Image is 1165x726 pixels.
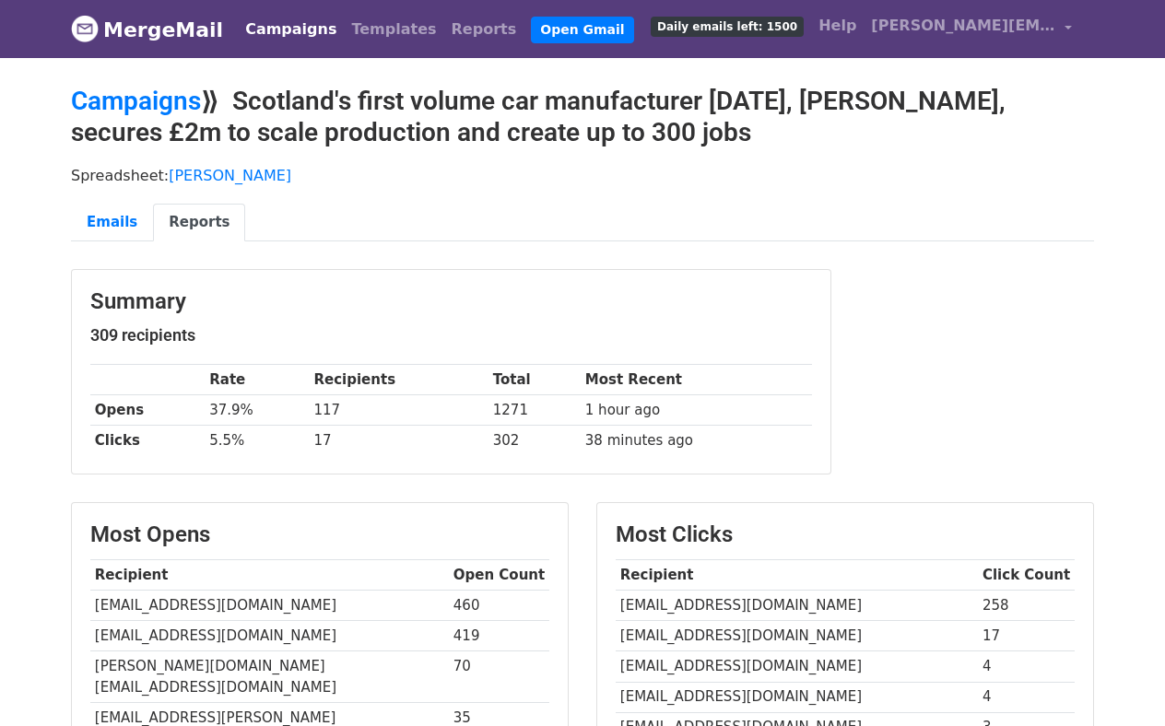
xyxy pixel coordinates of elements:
th: Recipient [90,560,449,591]
a: Templates [344,11,443,48]
h5: 309 recipients [90,325,812,345]
th: Total [488,365,581,395]
td: 1271 [488,395,581,426]
th: Most Recent [581,365,812,395]
th: Opens [90,395,205,426]
td: 17 [978,621,1075,651]
a: Campaigns [71,86,201,116]
td: 17 [310,426,488,456]
td: [EMAIL_ADDRESS][DOMAIN_NAME] [616,591,978,621]
a: Help [811,7,864,44]
th: Recipients [310,365,488,395]
span: Daily emails left: 1500 [651,17,804,37]
a: [PERSON_NAME] [169,167,291,184]
h3: Most Clicks [616,521,1075,548]
td: 38 minutes ago [581,426,812,456]
a: Reports [444,11,524,48]
th: Recipient [616,560,978,591]
th: Rate [205,365,309,395]
td: 4 [978,651,1075,682]
img: MergeMail logo [71,15,99,42]
th: Click Count [978,560,1075,591]
a: Daily emails left: 1500 [643,7,811,44]
td: [EMAIL_ADDRESS][DOMAIN_NAME] [616,682,978,712]
a: Emails [71,204,153,241]
p: Spreadsheet: [71,166,1094,185]
span: [PERSON_NAME][EMAIL_ADDRESS][DOMAIN_NAME] [871,15,1055,37]
td: 419 [449,621,549,651]
h3: Most Opens [90,521,549,548]
td: [EMAIL_ADDRESS][DOMAIN_NAME] [616,651,978,682]
td: 37.9% [205,395,309,426]
td: [EMAIL_ADDRESS][DOMAIN_NAME] [90,621,449,651]
td: 5.5% [205,426,309,456]
td: [PERSON_NAME][DOMAIN_NAME][EMAIL_ADDRESS][DOMAIN_NAME] [90,651,449,703]
td: 460 [449,591,549,621]
td: 70 [449,651,549,703]
a: Reports [153,204,245,241]
a: MergeMail [71,10,223,49]
a: Open Gmail [531,17,633,43]
a: Campaigns [238,11,344,48]
a: [PERSON_NAME][EMAIL_ADDRESS][DOMAIN_NAME] [864,7,1079,51]
th: Open Count [449,560,549,591]
td: 1 hour ago [581,395,812,426]
td: 258 [978,591,1075,621]
td: 302 [488,426,581,456]
h3: Summary [90,288,812,315]
td: 4 [978,682,1075,712]
td: [EMAIL_ADDRESS][DOMAIN_NAME] [90,591,449,621]
th: Clicks [90,426,205,456]
td: [EMAIL_ADDRESS][DOMAIN_NAME] [616,621,978,651]
td: 117 [310,395,488,426]
h2: ⟫ Scotland's first volume car manufacturer [DATE], [PERSON_NAME], secures £2m to scale production... [71,86,1094,147]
